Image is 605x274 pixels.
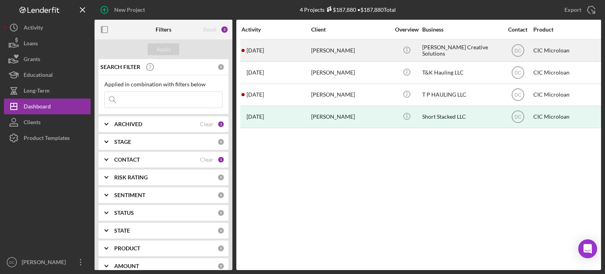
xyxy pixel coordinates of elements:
[114,263,139,269] b: AMOUNT
[422,106,501,127] div: Short Stacked LLC
[4,254,91,270] button: DC[PERSON_NAME]
[217,245,225,252] div: 0
[24,67,53,85] div: Educational
[24,20,43,37] div: Activity
[392,26,421,33] div: Overview
[114,2,145,18] div: New Project
[114,227,130,234] b: STATE
[217,156,225,163] div: 1
[247,114,264,120] time: 2025-08-18 19:30
[578,239,597,258] div: Open Intercom Messenger
[503,26,533,33] div: Contact
[114,139,131,145] b: STAGE
[422,26,501,33] div: Business
[514,114,521,120] text: DC
[217,263,225,270] div: 0
[247,91,264,98] time: 2025-09-24 20:11
[203,26,217,33] div: Reset
[4,114,91,130] button: Clients
[9,260,15,265] text: DC
[514,92,521,98] text: DC
[557,2,601,18] button: Export
[300,6,396,13] div: 4 Projects • $187,880 Total
[221,26,228,34] div: 2
[422,62,501,83] div: T&K Hauling LLC
[24,83,50,101] div: Long-Term
[4,67,91,83] button: Educational
[217,121,225,128] div: 1
[217,192,225,199] div: 0
[311,26,390,33] div: Client
[200,121,213,127] div: Clear
[114,210,134,216] b: STATUS
[311,40,390,61] div: [PERSON_NAME]
[514,70,521,76] text: DC
[4,130,91,146] button: Product Templates
[217,227,225,234] div: 0
[325,6,356,13] div: $187,880
[148,43,179,55] button: Apply
[114,121,142,127] b: ARCHIVED
[247,47,264,54] time: 2025-09-25 17:55
[514,48,521,54] text: DC
[4,51,91,67] button: Grants
[95,2,153,18] button: New Project
[422,40,501,61] div: [PERSON_NAME] Creative Solutions
[156,26,171,33] b: Filters
[200,157,213,163] div: Clear
[24,99,51,116] div: Dashboard
[100,64,140,70] b: SEARCH FILTER
[241,26,310,33] div: Activity
[311,84,390,105] div: [PERSON_NAME]
[4,20,91,35] button: Activity
[4,83,91,99] button: Long-Term
[24,114,41,132] div: Clients
[156,43,171,55] div: Apply
[114,174,148,181] b: RISK RATING
[217,138,225,145] div: 0
[4,99,91,114] button: Dashboard
[24,130,70,148] div: Product Templates
[24,51,40,69] div: Grants
[247,69,264,76] time: 2025-09-24 22:58
[4,35,91,51] button: Loans
[564,2,581,18] div: Export
[24,35,38,53] div: Loans
[217,63,225,71] div: 0
[104,81,223,88] div: Applied in combination with filters below
[217,209,225,216] div: 0
[20,254,71,272] div: [PERSON_NAME]
[217,174,225,181] div: 0
[114,245,140,252] b: PRODUCT
[311,62,390,83] div: [PERSON_NAME]
[311,106,390,127] div: [PERSON_NAME]
[422,84,501,105] div: T P HAULING LLC
[114,157,140,163] b: CONTACT
[114,192,145,198] b: SENTIMENT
